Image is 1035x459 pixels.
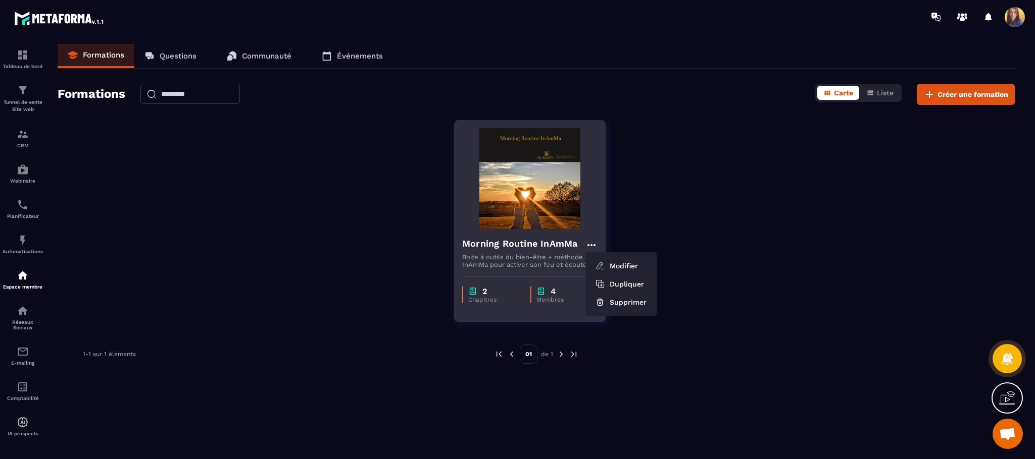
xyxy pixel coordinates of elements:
img: prev [507,350,516,359]
img: formation [17,84,29,96]
p: 4 [551,286,556,296]
a: formation-backgroundMorning Routine InAmMaModifierDupliquerSupprimerBoite à outils du bien-être +... [454,120,618,334]
button: Modifier [589,257,653,275]
p: Questions [160,51,196,61]
p: Tunnel de vente Site web [3,99,43,113]
img: scheduler [17,199,29,211]
img: automations [17,269,29,281]
a: Questions [134,44,207,68]
a: automationsautomationsAutomatisations [3,226,43,262]
a: schedulerschedulerPlanificateur [3,191,43,226]
img: prev [495,350,504,359]
a: emailemailE-mailing [3,338,43,373]
img: formation-background [462,128,598,229]
button: Carte [817,86,859,100]
button: Supprimer [589,293,653,311]
span: Liste [877,89,894,97]
img: automations [17,234,29,246]
a: Formations [58,44,134,68]
p: 1-1 sur 1 éléments [83,351,136,358]
a: formationformationCRM [3,121,43,156]
h2: Formations [58,84,125,105]
p: Événements [337,51,383,61]
p: Automatisations [3,249,43,254]
p: Planificateur [3,213,43,219]
p: Tableau de bord [3,64,43,69]
p: Communauté [242,51,291,61]
button: Liste [860,86,900,100]
p: Comptabilité [3,395,43,401]
a: automationsautomationsEspace membre [3,262,43,297]
p: CRM [3,143,43,148]
img: formation [17,128,29,140]
p: Membres [536,296,587,303]
p: Webinaire [3,178,43,184]
p: 2 [482,286,487,296]
span: Créer une formation [938,89,1008,99]
img: automations [17,416,29,428]
button: Dupliquer [589,275,653,293]
img: automations [17,163,29,176]
p: Espace membre [3,284,43,290]
p: E-mailing [3,360,43,366]
img: next [557,350,566,359]
a: automationsautomationsWebinaire [3,156,43,191]
a: accountantaccountantComptabilité [3,373,43,409]
img: chapter [536,286,546,296]
p: de 1 [541,350,553,358]
a: Communauté [217,44,302,68]
p: 01 [520,345,537,364]
img: social-network [17,305,29,317]
p: IA prospects [3,431,43,436]
p: Chapitres [468,296,520,303]
img: formation [17,49,29,61]
img: logo [14,9,105,27]
p: Formations [83,50,124,60]
img: next [569,350,578,359]
button: Créer une formation [917,84,1015,105]
a: formationformationTableau de bord [3,41,43,77]
a: formationformationTunnel de vente Site web [3,77,43,121]
img: email [17,346,29,358]
a: Événements [312,44,393,68]
img: accountant [17,381,29,393]
h4: Morning Routine InAmMa [462,237,577,251]
span: Carte [834,89,853,97]
p: Réseaux Sociaux [3,319,43,330]
a: social-networksocial-networkRéseaux Sociaux [3,297,43,338]
img: chapter [468,286,477,296]
a: Ouvrir le chat [993,419,1023,449]
p: Boite à outils du bien-être + méthode InAmMa pour activer son feu et écouter la voix de son coeur... [462,253,598,268]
